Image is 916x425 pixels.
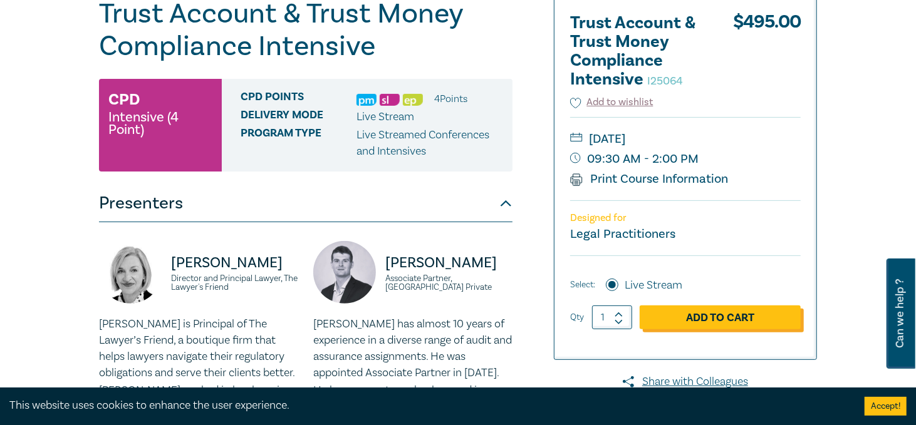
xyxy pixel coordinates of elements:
label: Qty [570,310,584,324]
small: I25064 [647,74,683,88]
small: [DATE] [570,129,801,149]
p: He has a very strong background in interpreting [313,382,513,415]
small: Associate Partner, [GEOGRAPHIC_DATA] Private [385,274,513,292]
p: [PERSON_NAME] has almost 10 years of experience in a diverse range of audit and assurance assignm... [313,316,513,381]
img: Substantive Law [380,94,400,106]
input: 1 [592,305,632,329]
p: Designed for [570,212,801,224]
p: Live Streamed Conferences and Intensives [357,127,503,160]
span: CPD Points [241,91,357,107]
h3: CPD [108,88,140,111]
img: https://s3.ap-southeast-2.amazonaws.com/leo-cussen-store-production-content/Contacts/Alex%20Young... [313,241,376,304]
span: Select: [570,278,595,292]
p: [PERSON_NAME] worked in legal services re [99,382,298,415]
label: Live Stream [625,277,682,294]
div: This website uses cookies to enhance the user experience. [9,397,846,414]
img: Practice Management & Business Skills [357,94,377,106]
button: Presenters [99,185,513,222]
span: Live Stream [357,110,414,124]
small: Director and Principal Lawyer, The Lawyer's Friend [171,274,298,292]
a: Add to Cart [640,305,801,329]
div: $ 495.00 [733,14,801,95]
button: Add to wishlist [570,95,653,110]
h2: Trust Account & Trust Money Compliance Intensive [570,14,708,89]
small: Intensive (4 Point) [108,111,212,136]
img: Ethics & Professional Responsibility [403,94,423,106]
small: Legal Practitioners [570,226,675,242]
p: [PERSON_NAME] [171,253,298,273]
a: Print Course Information [570,171,729,187]
p: [PERSON_NAME] is Principal of The Lawyer’s Friend, a boutique firm that helps lawyers navigate th... [99,316,298,381]
img: https://s3.ap-southeast-2.amazonaws.com/leo-cussen-store-production-content/Contacts/Jennie%20Pak... [99,241,162,304]
button: Accept cookies [865,397,907,416]
a: Share with Colleagues [554,374,817,390]
span: Can we help ? [894,266,906,361]
p: [PERSON_NAME] [385,253,513,273]
span: Delivery Mode [241,109,357,125]
li: 4 Point s [434,91,467,107]
span: Program type [241,127,357,160]
small: 09:30 AM - 2:00 PM [570,149,801,169]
